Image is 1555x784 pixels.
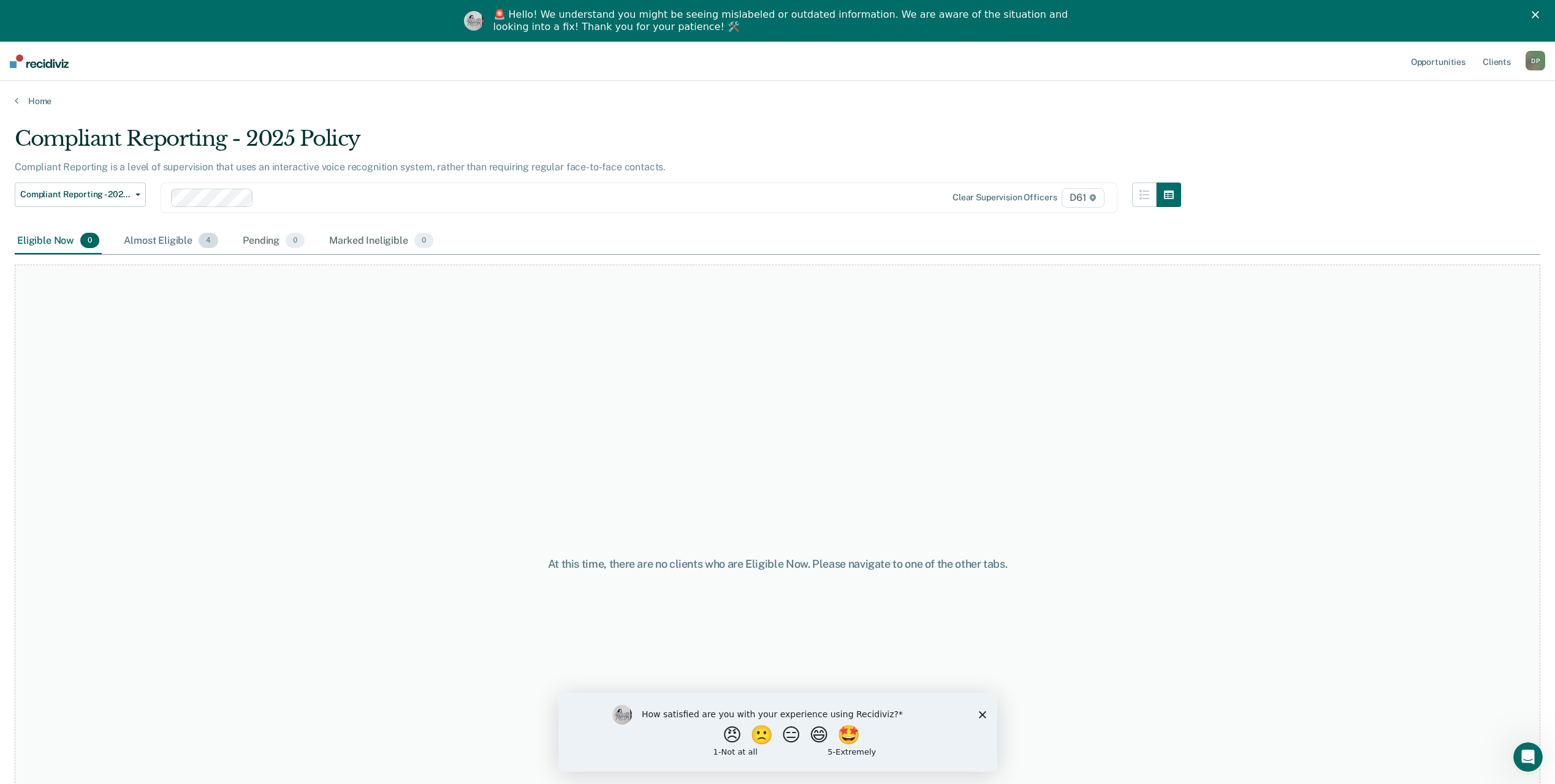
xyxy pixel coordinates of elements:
[1532,11,1544,18] div: Close
[80,233,99,249] span: 0
[327,228,436,255] div: Marked Ineligible0
[1526,51,1545,70] button: DP
[397,557,1159,571] div: At this time, there are no clients who are Eligible Now. Please navigate to one of the other tabs.
[20,189,131,200] span: Compliant Reporting - 2025 Policy
[414,233,433,249] span: 0
[15,161,666,173] p: Compliant Reporting is a level of supervision that uses an interactive voice recognition system, ...
[15,126,1181,161] div: Compliant Reporting - 2025 Policy
[952,192,1057,203] div: Clear supervision officers
[1409,42,1468,81] a: Opportunities
[464,11,484,31] img: Profile image for Kim
[121,228,221,255] div: Almost Eligible4
[558,693,997,772] iframe: Survey by Kim from Recidiviz
[10,55,69,68] img: Recidiviz
[286,233,305,249] span: 0
[1513,742,1543,772] iframe: Intercom live chat
[1480,42,1513,81] a: Clients
[15,96,1540,107] a: Home
[493,9,1072,33] div: 🚨 Hello! We understand you might be seeing mislabeled or outdated information. We are aware of th...
[240,228,307,255] div: Pending0
[15,228,102,255] div: Eligible Now0
[199,233,218,249] span: 4
[15,183,146,207] button: Compliant Reporting - 2025 Policy
[1526,51,1545,70] div: D P
[1062,188,1104,208] span: D61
